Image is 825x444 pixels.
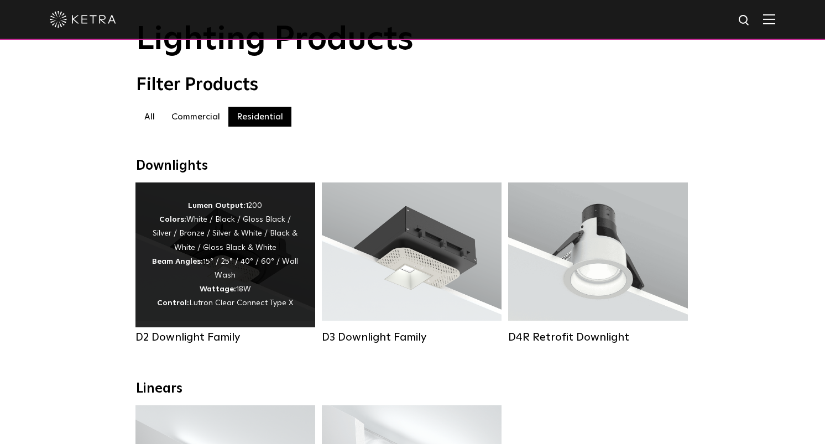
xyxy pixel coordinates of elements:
a: D2 Downlight Family Lumen Output:1200Colors:White / Black / Gloss Black / Silver / Bronze / Silve... [135,182,315,344]
img: ketra-logo-2019-white [50,11,116,28]
div: 1200 White / Black / Gloss Black / Silver / Bronze / Silver & White / Black & White / Gloss Black... [152,199,299,311]
strong: Control: [157,299,189,307]
strong: Colors: [159,216,186,223]
strong: Lumen Output: [188,202,246,210]
label: Commercial [163,107,228,127]
div: D3 Downlight Family [322,331,502,344]
div: Filter Products [136,75,689,96]
label: All [136,107,163,127]
div: D4R Retrofit Downlight [508,331,688,344]
img: Hamburger%20Nav.svg [763,14,775,24]
a: D3 Downlight Family Lumen Output:700 / 900 / 1100Colors:White / Black / Silver / Bronze / Paintab... [322,182,502,344]
img: search icon [738,14,751,28]
span: Lighting Products [136,23,414,56]
div: D2 Downlight Family [135,331,315,344]
a: D4R Retrofit Downlight Lumen Output:800Colors:White / BlackBeam Angles:15° / 25° / 40° / 60°Watta... [508,182,688,344]
div: Downlights [136,158,689,174]
strong: Wattage: [200,285,236,293]
strong: Beam Angles: [152,258,203,265]
span: Lutron Clear Connect Type X [189,299,293,307]
div: Linears [136,381,689,397]
label: Residential [228,107,291,127]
